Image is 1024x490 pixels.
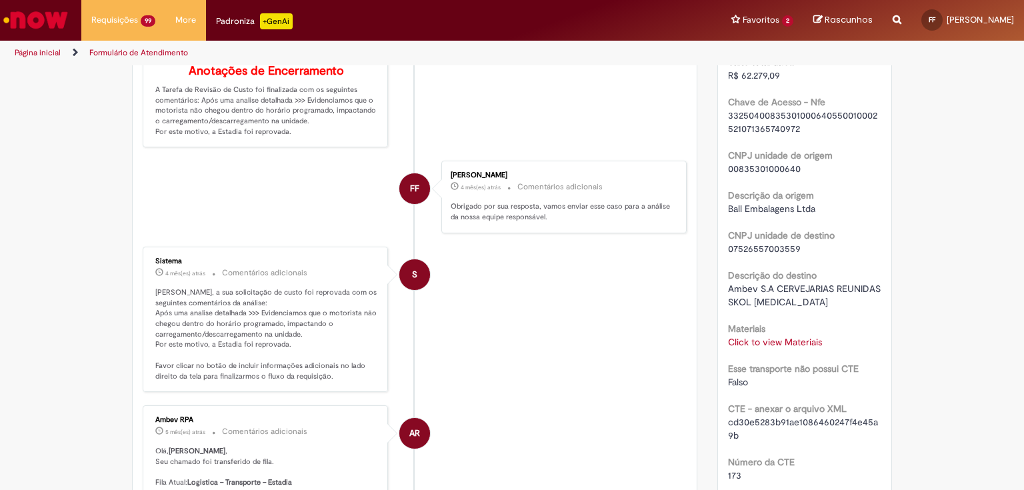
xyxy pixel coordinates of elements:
[169,446,225,456] b: [PERSON_NAME]
[10,41,673,65] ul: Trilhas de página
[165,269,205,277] span: 4 mês(es) atrás
[412,259,417,291] span: S
[260,13,293,29] p: +GenAi
[728,283,883,308] span: Ambev S.A CERVEJARIAS REUNIDAS SKOL [MEDICAL_DATA]
[728,203,815,215] span: Ball Embalagens Ltda
[728,323,765,335] b: Materiais
[728,363,859,375] b: Esse transporte não possui CTE
[189,63,344,79] b: Anotações de Encerramento
[728,56,797,68] b: Valor total da NF
[409,417,420,449] span: AR
[399,418,430,449] div: Ambev RPA
[89,47,188,58] a: Formulário de Atendimento
[929,15,935,24] span: FF
[222,426,307,437] small: Comentários adicionais
[155,416,377,424] div: Ambev RPA
[728,109,877,135] span: 33250400835301000640550010002521071365740972
[175,13,196,27] span: More
[728,456,795,468] b: Número da CTE
[728,149,833,161] b: CNPJ unidade de origem
[728,376,748,388] span: Falso
[728,69,780,81] span: R$ 62.279,09
[165,269,205,277] time: 22/05/2025 12:43:20
[165,428,205,436] time: 01/05/2025 19:05:14
[728,163,801,175] span: 00835301000640
[728,243,801,255] span: 07526557003559
[141,15,155,27] span: 99
[728,336,822,348] a: Click to view Materiais
[155,65,377,137] p: A Tarefa de Revisão de Custo foi finalizada com os seguintes comentários: Após uma analise detalh...
[410,173,419,205] span: FF
[91,13,138,27] span: Requisições
[187,477,292,487] b: Logistica – Transporte – Estadia
[517,181,603,193] small: Comentários adicionais
[728,189,814,201] b: Descrição da origem
[947,14,1014,25] span: [PERSON_NAME]
[728,403,847,415] b: CTE - anexar o arquivo XML
[825,13,873,26] span: Rascunhos
[743,13,779,27] span: Favoritos
[155,287,377,381] p: [PERSON_NAME], a sua solicitação de custo foi reprovada com os seguintes comentários da análise: ...
[155,257,377,265] div: Sistema
[728,416,878,441] span: cd30e5283b91ae1086460247f4e45a9b
[728,229,835,241] b: CNPJ unidade de destino
[461,183,501,191] span: 4 mês(es) atrás
[216,13,293,29] div: Padroniza
[399,173,430,204] div: Fabiana Fonseca
[813,14,873,27] a: Rascunhos
[461,183,501,191] time: 13/06/2025 16:14:08
[222,267,307,279] small: Comentários adicionais
[728,269,817,281] b: Descrição do destino
[451,171,673,179] div: [PERSON_NAME]
[15,47,61,58] a: Página inicial
[782,15,793,27] span: 2
[1,7,70,33] img: ServiceNow
[165,428,205,436] span: 5 mês(es) atrás
[728,96,825,108] b: Chave de Acesso - Nfe
[728,469,741,481] span: 173
[451,201,673,222] p: Obrigado por sua resposta, vamos enviar esse caso para a análise da nossa equipe responsável.
[399,259,430,290] div: System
